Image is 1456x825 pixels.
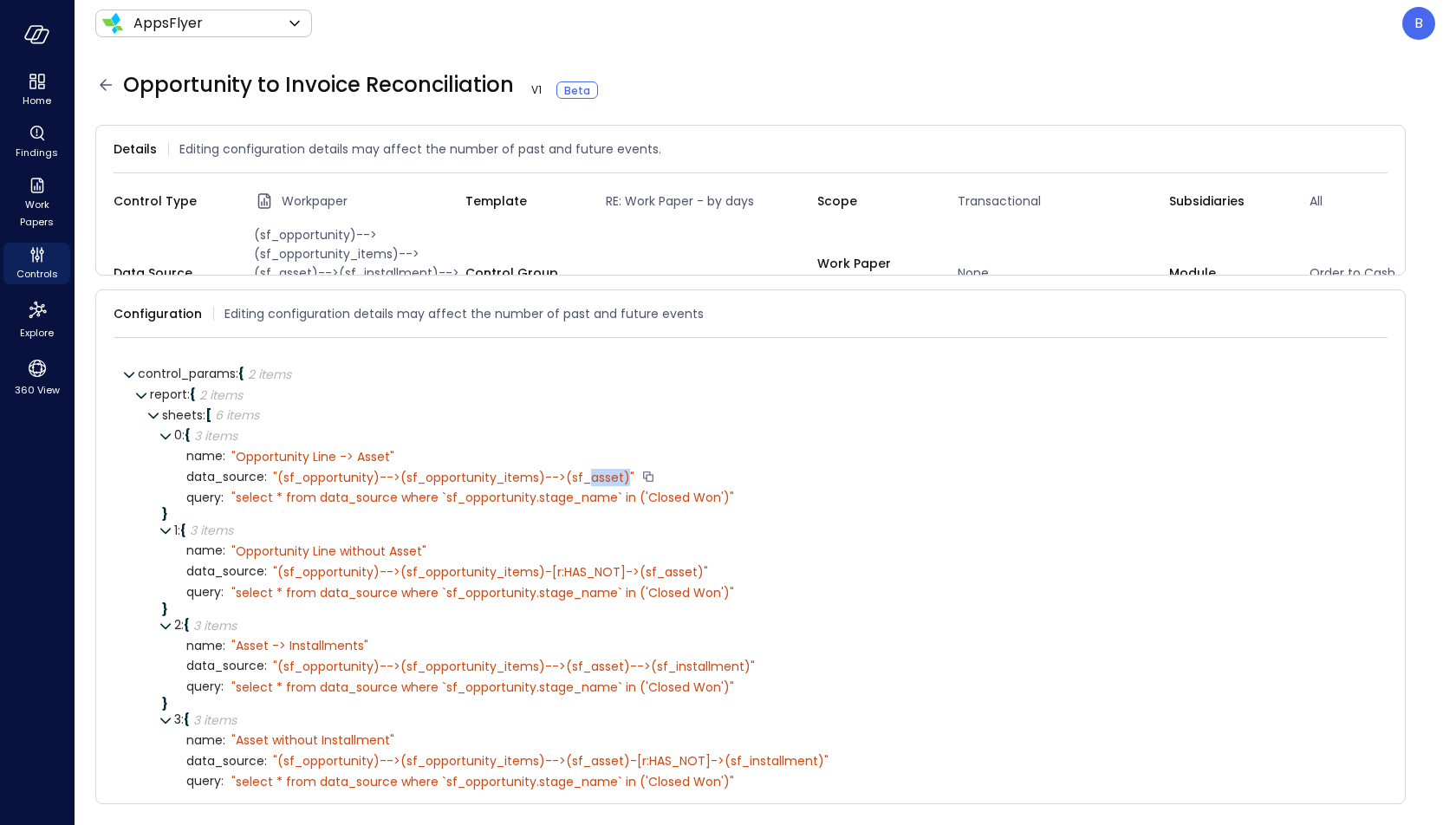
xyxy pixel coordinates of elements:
span: : [221,678,224,695]
p: AppsFlyer [133,13,203,34]
span: : [187,386,190,403]
span: Control Group [465,263,578,283]
span: : [181,616,184,633]
span: Module [1169,263,1282,283]
span: data_source [186,755,267,768]
span: 1 [174,522,180,539]
span: Configuration [114,304,202,323]
span: data_source [186,565,267,578]
span: [ [205,406,211,424]
span: 2 [174,616,184,633]
div: 3 items [190,524,233,536]
div: " Opportunity Line -> Asset" [231,449,394,464]
div: 3 items [193,620,237,632]
div: " select * from data_source where `sf_opportunity.stage_name` in ('Closed Won')" [231,679,734,695]
span: query [186,491,225,504]
div: " Opportunity Line without Asset" [231,543,426,559]
span: Opportunity to Invoice Reconciliation [123,71,598,99]
span: { [180,522,186,539]
span: query [186,680,225,693]
span: { [185,426,191,444]
span: sheets [162,406,205,424]
div: " select * from data_source where `sf_opportunity.stage_name` in ('Closed Won')" [231,774,734,789]
span: RE: Work Paper - by days [599,192,817,211]
div: 3 items [193,714,237,726]
div: Controls [3,243,70,284]
div: " select * from data_source where `sf_opportunity.stage_name` in ('Closed Won')" [231,490,734,505]
span: : [264,468,267,485]
span: name [186,640,225,653]
span: (sf_opportunity)-->(sf_opportunity_items)-->(sf_asset)-->(sf_installment)-->(erp_invoice_items)--... [247,225,465,321]
span: Subsidiaries [1169,192,1282,211]
div: Explore [3,295,70,343]
div: " (sf_opportunity)-->(sf_opportunity_items)-->(sf_asset)-[r:HAS_NOT]->(sf_installment)" [273,753,829,769]
span: { [190,386,196,403]
span: : [221,772,224,789]
span: Editing configuration details may affect the number of past and future events [224,304,704,323]
div: 2 items [199,389,243,401]
div: } [162,698,1375,710]
div: Findings [3,121,70,163]
span: Home [23,92,51,109]
span: Findings [16,144,58,161]
span: control_params [138,365,238,382]
span: : [221,583,224,601]
div: } [162,603,1375,615]
div: } [162,508,1375,520]
span: : [181,711,184,728]
span: : [223,447,225,464]
span: { [238,365,244,382]
span: 360 View [15,381,60,399]
span: report [150,386,190,403]
div: Work Papers [3,173,70,232]
img: Icon [102,13,123,34]
span: : [264,562,267,580]
span: Controls [16,265,58,283]
span: : [264,657,267,674]
span: : [264,752,267,770]
span: : [178,522,180,539]
span: query [186,775,225,788]
span: : [221,489,224,506]
span: data_source [186,471,267,484]
div: " select * from data_source where `sf_opportunity.stage_name` in ('Closed Won')" [231,585,734,601]
span: : [182,426,185,444]
span: 3 [174,711,184,728]
span: Work Papers [10,196,63,231]
span: data_source [186,659,267,672]
span: None [951,263,1169,283]
p: B [1414,13,1423,34]
span: Explore [20,324,54,341]
span: 0 [174,426,185,444]
span: Transactional [951,192,1169,211]
span: Scope [817,192,930,211]
span: Editing configuration details may affect the number of past and future events. [179,140,661,159]
div: 3 items [194,430,237,442]
span: : [223,637,225,654]
span: Details [114,140,157,159]
div: " (sf_opportunity)-->(sf_opportunity_items)-[r:HAS_NOT]->(sf_asset)" [273,564,708,580]
div: " Asset without Installment" [231,732,394,748]
span: : [236,365,238,382]
div: " (sf_opportunity)-->(sf_opportunity_items)-->(sf_asset)-->(sf_installment)" [273,659,755,674]
span: : [223,542,225,559]
span: name [186,544,225,557]
span: Data Source [114,263,226,283]
span: V 1 [524,81,549,99]
span: : [203,406,205,424]
div: 360 View [3,354,70,400]
div: Boaz [1402,7,1435,40]
div: Home [3,69,70,111]
span: query [186,586,225,599]
span: name [186,734,225,747]
span: { [184,616,190,633]
span: name [186,450,225,463]
div: 2 items [248,368,291,380]
span: Beta [564,82,590,98]
div: 6 items [215,409,259,421]
span: Work Paper Name [817,254,930,292]
span: Control Type [114,192,226,211]
div: " (sf_opportunity)-->(sf_opportunity_items)-->(sf_asset)" [273,470,634,485]
span: Template [465,192,578,211]
div: " Asset -> Installments" [231,638,368,653]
